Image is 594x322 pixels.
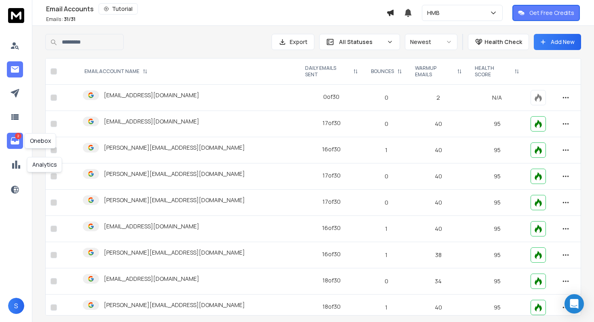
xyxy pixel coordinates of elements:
[104,196,245,204] p: [PERSON_NAME][EMAIL_ADDRESS][DOMAIN_NAME]
[369,94,404,102] p: 0
[468,268,526,295] td: 95
[339,38,383,46] p: All Statuses
[104,91,199,99] p: [EMAIL_ADDRESS][DOMAIN_NAME]
[371,68,394,75] p: BOUNCES
[104,170,245,178] p: [PERSON_NAME][EMAIL_ADDRESS][DOMAIN_NAME]
[409,190,469,216] td: 40
[305,65,350,78] p: DAILY EMAILS SENT
[369,277,404,285] p: 0
[427,9,443,17] p: HMB
[529,9,574,17] p: Get Free Credits
[369,303,404,312] p: 1
[405,34,457,50] button: Newest
[104,222,199,230] p: [EMAIL_ADDRESS][DOMAIN_NAME]
[104,301,245,309] p: [PERSON_NAME][EMAIL_ADDRESS][DOMAIN_NAME]
[468,190,526,216] td: 95
[369,146,404,154] p: 1
[415,65,454,78] p: WARMUP EMAILS
[322,276,341,284] div: 18 of 30
[468,137,526,163] td: 95
[322,119,341,127] div: 17 of 30
[409,242,469,268] td: 38
[473,94,521,102] p: N/A
[104,249,245,257] p: [PERSON_NAME][EMAIL_ADDRESS][DOMAIN_NAME]
[272,34,314,50] button: Export
[84,68,147,75] div: EMAIL ACCOUNT NAME
[484,38,522,46] p: Health Check
[322,250,341,258] div: 16 of 30
[104,144,245,152] p: [PERSON_NAME][EMAIL_ADDRESS][DOMAIN_NAME]
[468,295,526,321] td: 95
[64,16,76,23] span: 31 / 31
[15,133,21,139] p: 2
[104,117,199,125] p: [EMAIL_ADDRESS][DOMAIN_NAME]
[369,251,404,259] p: 1
[409,216,469,242] td: 40
[409,111,469,137] td: 40
[409,295,469,321] td: 40
[25,133,56,148] div: Onebox
[322,145,341,153] div: 16 of 30
[468,163,526,190] td: 95
[99,3,138,15] button: Tutorial
[369,225,404,233] p: 1
[7,133,23,149] a: 2
[8,298,24,314] button: S
[468,216,526,242] td: 95
[46,3,386,15] div: Email Accounts
[46,16,76,23] p: Emails :
[409,85,469,111] td: 2
[468,242,526,268] td: 95
[409,163,469,190] td: 40
[468,111,526,137] td: 95
[322,224,341,232] div: 16 of 30
[369,120,404,128] p: 0
[322,171,341,180] div: 17 of 30
[409,137,469,163] td: 40
[475,65,511,78] p: HEALTH SCORE
[323,93,339,101] div: 0 of 30
[322,198,341,206] div: 17 of 30
[27,157,62,172] div: Analytics
[512,5,580,21] button: Get Free Credits
[409,268,469,295] td: 34
[369,199,404,207] p: 0
[322,303,341,311] div: 18 of 30
[565,294,584,314] div: Open Intercom Messenger
[104,275,199,283] p: [EMAIL_ADDRESS][DOMAIN_NAME]
[534,34,581,50] button: Add New
[468,34,529,50] button: Health Check
[369,172,404,180] p: 0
